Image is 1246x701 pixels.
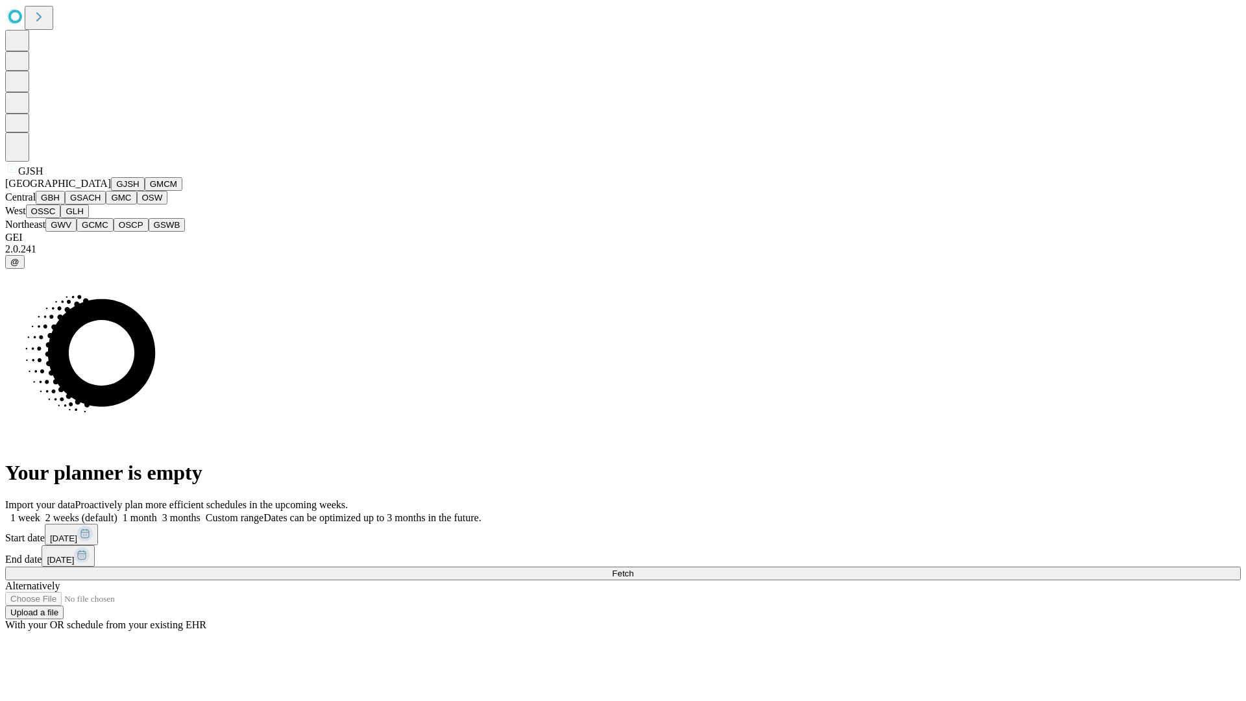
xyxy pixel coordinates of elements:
[162,512,201,523] span: 3 months
[45,512,117,523] span: 2 weeks (default)
[5,255,25,269] button: @
[612,569,633,578] span: Fetch
[145,177,182,191] button: GMCM
[36,191,65,204] button: GBH
[5,619,206,630] span: With your OR schedule from your existing EHR
[5,606,64,619] button: Upload a file
[5,232,1241,243] div: GEI
[111,177,145,191] button: GJSH
[5,191,36,203] span: Central
[42,545,95,567] button: [DATE]
[5,545,1241,567] div: End date
[5,178,111,189] span: [GEOGRAPHIC_DATA]
[114,218,149,232] button: OSCP
[5,499,75,510] span: Import your data
[5,524,1241,545] div: Start date
[50,534,77,543] span: [DATE]
[5,205,26,216] span: West
[5,219,45,230] span: Northeast
[47,555,74,565] span: [DATE]
[137,191,168,204] button: OSW
[60,204,88,218] button: GLH
[77,218,114,232] button: GCMC
[5,567,1241,580] button: Fetch
[106,191,136,204] button: GMC
[26,204,61,218] button: OSSC
[10,257,19,267] span: @
[45,524,98,545] button: [DATE]
[5,243,1241,255] div: 2.0.241
[149,218,186,232] button: GSWB
[206,512,263,523] span: Custom range
[45,218,77,232] button: GWV
[263,512,481,523] span: Dates can be optimized up to 3 months in the future.
[75,499,348,510] span: Proactively plan more efficient schedules in the upcoming weeks.
[10,512,40,523] span: 1 week
[18,166,43,177] span: GJSH
[5,461,1241,485] h1: Your planner is empty
[5,580,60,591] span: Alternatively
[123,512,157,523] span: 1 month
[65,191,106,204] button: GSACH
